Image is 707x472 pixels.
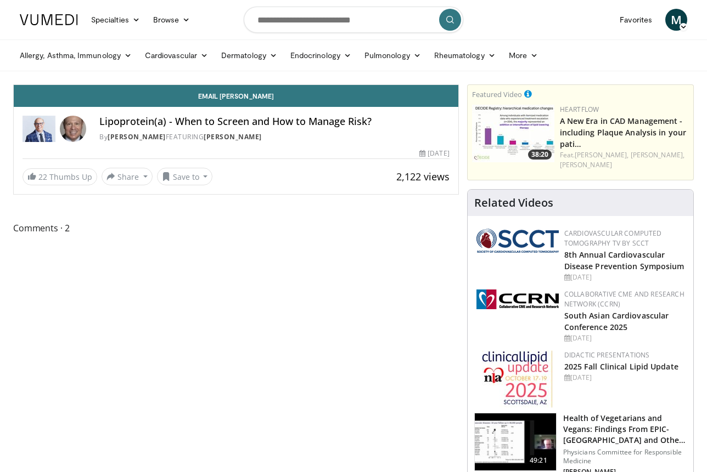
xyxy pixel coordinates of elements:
[502,44,545,66] a: More
[564,350,684,360] div: Didactic Presentations
[99,116,450,128] h4: Lipoprotein(a) - When to Screen and How to Manage Risk?
[204,132,262,141] a: [PERSON_NAME]
[564,333,684,343] div: [DATE]
[476,289,559,309] img: a04ee3ba-8487-4636-b0fb-5e8d268f3737.png.150x105_q85_autocrop_double_scale_upscale_version-0.2.png
[564,361,678,372] a: 2025 Fall Clinical Lipid Update
[564,310,669,332] a: South Asian Cardiovascular Conference 2025
[108,132,166,141] a: [PERSON_NAME]
[284,44,358,66] a: Endocrinology
[560,116,686,149] a: A New Era in CAD Management - including Plaque Analysis in your pati…
[60,116,86,142] img: Avatar
[564,289,684,309] a: Collaborative CME and Research Network (CCRN)
[38,172,47,182] span: 22
[215,44,284,66] a: Dermatology
[560,160,612,169] a: [PERSON_NAME]
[157,168,213,185] button: Save to
[563,448,687,465] p: Physicians Committee for Responsible Medicine
[472,105,554,162] img: 738d0e2d-290f-4d89-8861-908fb8b721dc.150x105_q85_crop-smart_upscale.jpg
[575,150,629,160] a: [PERSON_NAME],
[613,9,659,31] a: Favorites
[528,150,552,160] span: 38:20
[428,44,502,66] a: Rheumatology
[476,229,559,253] img: 51a70120-4f25-49cc-93a4-67582377e75f.png.150x105_q85_autocrop_double_scale_upscale_version-0.2.png
[474,196,553,209] h4: Related Videos
[85,9,147,31] a: Specialties
[102,168,153,185] button: Share
[13,221,459,235] span: Comments 2
[475,413,556,470] img: 606f2b51-b844-428b-aa21-8c0c72d5a896.150x105_q85_crop-smart_upscale.jpg
[564,229,662,248] a: Cardiovascular Computed Tomography TV by SCCT
[665,9,687,31] a: M
[564,249,684,271] a: 8th Annual Cardiovascular Disease Prevention Symposium
[631,150,684,160] a: [PERSON_NAME],
[472,105,554,162] a: 38:20
[20,14,78,25] img: VuMedi Logo
[560,150,689,170] div: Feat.
[419,149,449,158] div: [DATE]
[99,132,450,142] div: By FEATURING
[564,272,684,282] div: [DATE]
[472,89,522,99] small: Featured Video
[14,85,458,107] a: Email [PERSON_NAME]
[147,9,197,31] a: Browse
[482,350,553,408] img: d65bce67-f81a-47c5-b47d-7b8806b59ca8.jpg.150x105_q85_autocrop_double_scale_upscale_version-0.2.jpg
[563,413,687,446] h3: Health of Vegetarians and Vegans: Findings From EPIC-[GEOGRAPHIC_DATA] and Othe…
[244,7,463,33] input: Search topics, interventions
[138,44,215,66] a: Cardiovascular
[560,105,599,114] a: Heartflow
[23,168,97,185] a: 22 Thumbs Up
[358,44,428,66] a: Pulmonology
[23,116,55,142] img: Dr. Robert S. Rosenson
[564,373,684,383] div: [DATE]
[396,170,450,183] span: 2,122 views
[13,44,138,66] a: Allergy, Asthma, Immunology
[525,455,552,466] span: 49:21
